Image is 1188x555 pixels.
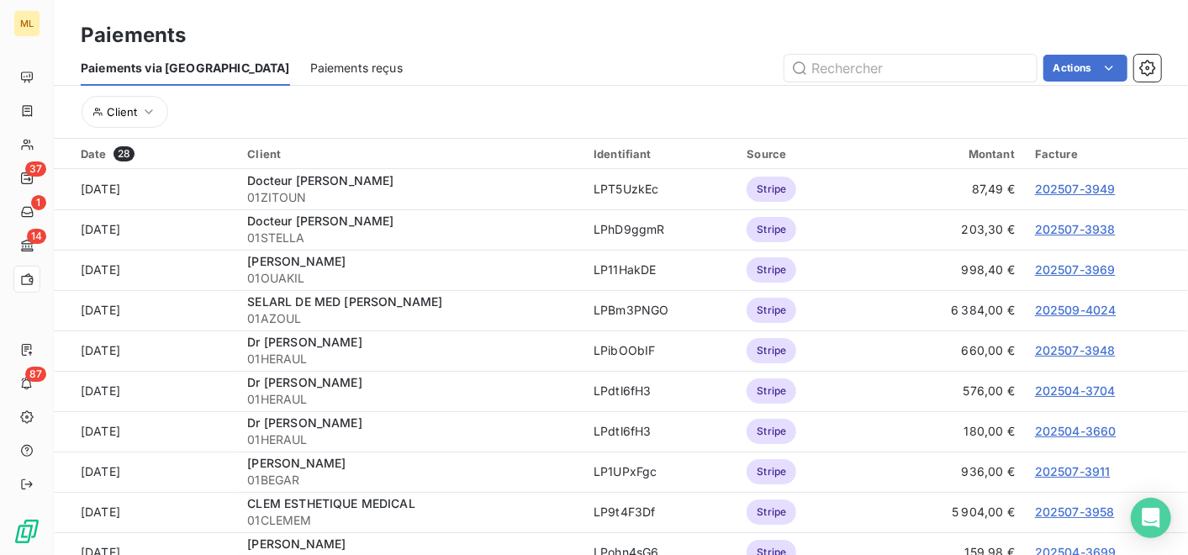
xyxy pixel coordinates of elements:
h3: Paiements [81,20,186,50]
span: 01BEGAR [247,472,573,489]
a: 202504-3660 [1035,424,1117,438]
span: 01OUAKIL [247,270,573,287]
span: 01STELLA [247,230,573,246]
span: 01ZITOUN [247,189,573,206]
span: Stripe [747,499,796,525]
td: [DATE] [54,371,237,411]
span: Stripe [747,378,796,404]
div: ML [13,10,40,37]
span: [PERSON_NAME] [247,456,346,470]
span: Stripe [747,338,796,363]
span: [PERSON_NAME] [247,536,346,551]
span: CLEM ESTHETIQUE MEDICAL [247,496,414,510]
td: [DATE] [54,452,237,492]
td: [DATE] [54,209,237,250]
td: LPibOObIF [583,330,737,371]
div: Source [747,147,880,161]
td: 936,00 € [890,452,1025,492]
td: LP9t4F3Df [583,492,737,532]
img: Logo LeanPay [13,518,40,545]
td: 203,30 € [890,209,1025,250]
span: Stripe [747,419,796,444]
td: [DATE] [54,169,237,209]
span: 28 [114,146,135,161]
span: SELARL DE MED [PERSON_NAME] [247,294,442,309]
a: 202509-4024 [1035,303,1117,317]
span: Docteur [PERSON_NAME] [247,173,393,188]
span: Stripe [747,177,796,202]
a: 202507-3958 [1035,505,1115,519]
div: Montant [900,147,1015,161]
span: Docteur [PERSON_NAME] [247,214,393,228]
td: LPT5UzkEc [583,169,737,209]
a: 202507-3949 [1035,182,1116,196]
a: 202507-3969 [1035,262,1116,277]
td: LP11HakDE [583,250,737,290]
td: 998,40 € [890,250,1025,290]
span: 01AZOUL [247,310,573,327]
span: 01CLEMEM [247,512,573,529]
td: [DATE] [54,290,237,330]
a: 202507-3948 [1035,343,1116,357]
span: Stripe [747,257,796,283]
td: LPBm3PNGO [583,290,737,330]
td: 660,00 € [890,330,1025,371]
a: 202507-3938 [1035,222,1116,236]
span: 01HERAUL [247,431,573,448]
span: Dr [PERSON_NAME] [247,375,362,389]
span: Client [107,105,137,119]
input: Rechercher [784,55,1037,82]
td: 6 384,00 € [890,290,1025,330]
span: [PERSON_NAME] [247,254,346,268]
span: Paiements reçus [310,60,403,77]
span: Stripe [747,459,796,484]
span: Stripe [747,217,796,242]
span: 37 [25,161,46,177]
a: 202504-3704 [1035,383,1116,398]
div: Client [247,147,573,161]
span: 01HERAUL [247,391,573,408]
span: Stripe [747,298,796,323]
button: Actions [1043,55,1127,82]
td: 180,00 € [890,411,1025,452]
td: LPdtl6fH3 [583,371,737,411]
span: 14 [27,229,46,244]
td: 5 904,00 € [890,492,1025,532]
td: LPdtl6fH3 [583,411,737,452]
div: Open Intercom Messenger [1131,498,1171,538]
td: 576,00 € [890,371,1025,411]
a: 202507-3911 [1035,464,1111,478]
td: [DATE] [54,250,237,290]
span: Paiements via [GEOGRAPHIC_DATA] [81,60,290,77]
td: 87,49 € [890,169,1025,209]
td: [DATE] [54,492,237,532]
span: 1 [31,195,46,210]
span: Dr [PERSON_NAME] [247,415,362,430]
td: [DATE] [54,330,237,371]
button: Client [82,96,168,128]
span: Dr [PERSON_NAME] [247,335,362,349]
div: Identifiant [594,147,726,161]
span: 01HERAUL [247,351,573,367]
div: Date [81,146,227,161]
td: LP1UPxFgc [583,452,737,492]
div: Facture [1035,147,1178,161]
span: 87 [25,367,46,382]
td: LPhD9ggmR [583,209,737,250]
td: [DATE] [54,411,237,452]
